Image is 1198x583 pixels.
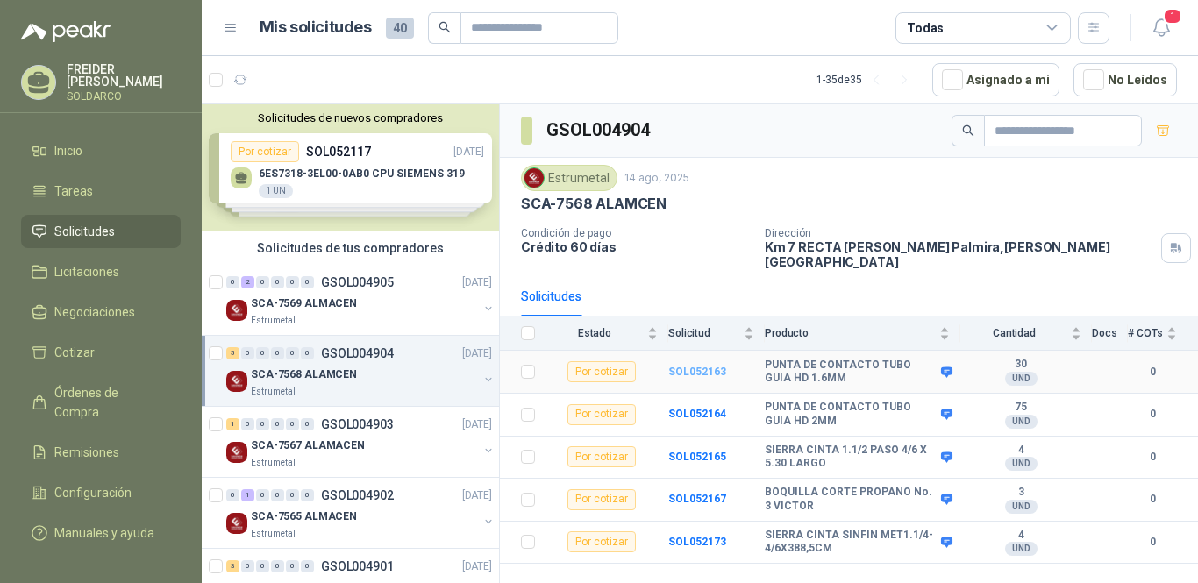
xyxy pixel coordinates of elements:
img: Company Logo [226,442,247,463]
div: 0 [241,560,254,572]
div: 3 [226,560,239,572]
div: Solicitudes de tus compradores [202,231,499,265]
p: SCA-7565 ALMACEN [251,508,357,525]
b: 30 [960,358,1081,372]
b: 0 [1128,449,1177,466]
b: 4 [960,529,1081,543]
b: PUNTA DE CONTACTO TUBO GUIA HD 1.6MM [765,359,937,386]
div: 1 [226,418,239,430]
img: Company Logo [226,300,247,321]
span: Órdenes de Compra [54,383,164,422]
img: Company Logo [226,513,247,534]
span: Producto [765,327,936,339]
p: SCA-7569 ALMACEN [251,295,357,312]
div: 0 [256,560,269,572]
a: SOL052165 [668,451,726,463]
b: 75 [960,401,1081,415]
b: PUNTA DE CONTACTO TUBO GUIA HD 2MM [765,401,937,428]
a: 0 1 0 0 0 0 GSOL004902[DATE] Company LogoSCA-7565 ALMACENEstrumetal [226,485,496,541]
p: Estrumetal [251,385,296,399]
span: Manuales y ayuda [54,523,154,543]
div: 0 [226,489,239,501]
b: 0 [1128,534,1177,551]
div: Por cotizar [567,404,636,425]
a: 0 2 0 0 0 0 GSOL004905[DATE] Company LogoSCA-7569 ALMACENEstrumetal [226,272,496,328]
div: 0 [286,418,299,430]
div: 0 [286,276,299,288]
p: GSOL004903 [321,418,394,430]
span: Solicitud [668,327,740,339]
p: 14 ago, 2025 [624,170,689,187]
div: 0 [241,347,254,359]
p: Estrumetal [251,314,296,328]
div: 0 [256,489,269,501]
span: Configuración [54,483,132,502]
a: Licitaciones [21,255,181,288]
a: Tareas [21,174,181,208]
span: Cotizar [54,343,95,362]
a: SOL052167 [668,493,726,505]
span: Tareas [54,181,93,201]
span: search [439,21,451,33]
div: 0 [301,347,314,359]
button: 1 [1145,12,1177,44]
div: 5 [226,347,239,359]
a: Configuración [21,476,181,509]
p: SCA-7568 ALAMCEN [251,366,357,383]
p: Condición de pago [521,227,751,239]
img: Company Logo [524,168,544,188]
b: 3 [960,486,1081,500]
div: UND [1005,542,1038,556]
div: 0 [241,418,254,430]
th: Producto [765,316,960,351]
div: Todas [907,18,944,38]
div: 0 [256,418,269,430]
a: SOL052173 [668,536,726,548]
div: 0 [301,276,314,288]
a: Cotizar [21,336,181,369]
div: UND [1005,415,1038,429]
div: 0 [286,347,299,359]
a: Remisiones [21,436,181,469]
div: 0 [271,347,284,359]
p: [DATE] [462,274,492,291]
th: Docs [1092,316,1128,351]
span: Cantidad [960,327,1067,339]
button: Asignado a mi [932,63,1059,96]
div: 2 [241,276,254,288]
a: SOL052164 [668,408,726,420]
b: 0 [1128,491,1177,508]
div: 0 [271,276,284,288]
span: search [962,124,974,137]
span: Negociaciones [54,302,135,322]
div: Por cotizar [567,531,636,552]
th: Cantidad [960,316,1092,351]
p: [DATE] [462,487,492,504]
div: 1 [241,489,254,501]
a: Órdenes de Compra [21,376,181,429]
p: Estrumetal [251,527,296,541]
p: GSOL004902 [321,489,394,501]
div: 0 [301,418,314,430]
p: [DATE] [462,345,492,362]
p: SCA-7568 ALAMCEN [521,195,667,213]
div: UND [1005,372,1038,386]
span: 40 [386,18,414,39]
h3: GSOL004904 [546,117,652,144]
a: 5 0 0 0 0 0 GSOL004904[DATE] Company LogoSCA-7568 ALAMCENEstrumetal [226,343,496,399]
div: 1 - 35 de 35 [816,66,918,94]
div: 0 [301,560,314,572]
b: SIERRA CINTA SINFIN MET1.1/4-4/6X388,5CM [765,529,937,556]
h1: Mis solicitudes [260,15,372,40]
span: # COTs [1128,327,1163,339]
span: Licitaciones [54,262,119,281]
p: GSOL004905 [321,276,394,288]
a: 1 0 0 0 0 0 GSOL004903[DATE] Company LogoSCA-7567 ALAMACENEstrumetal [226,414,496,470]
th: # COTs [1128,316,1198,351]
th: Estado [546,316,668,351]
div: 0 [286,560,299,572]
img: Company Logo [226,371,247,392]
span: Solicitudes [54,222,115,241]
p: FREIDER [PERSON_NAME] [67,63,181,88]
